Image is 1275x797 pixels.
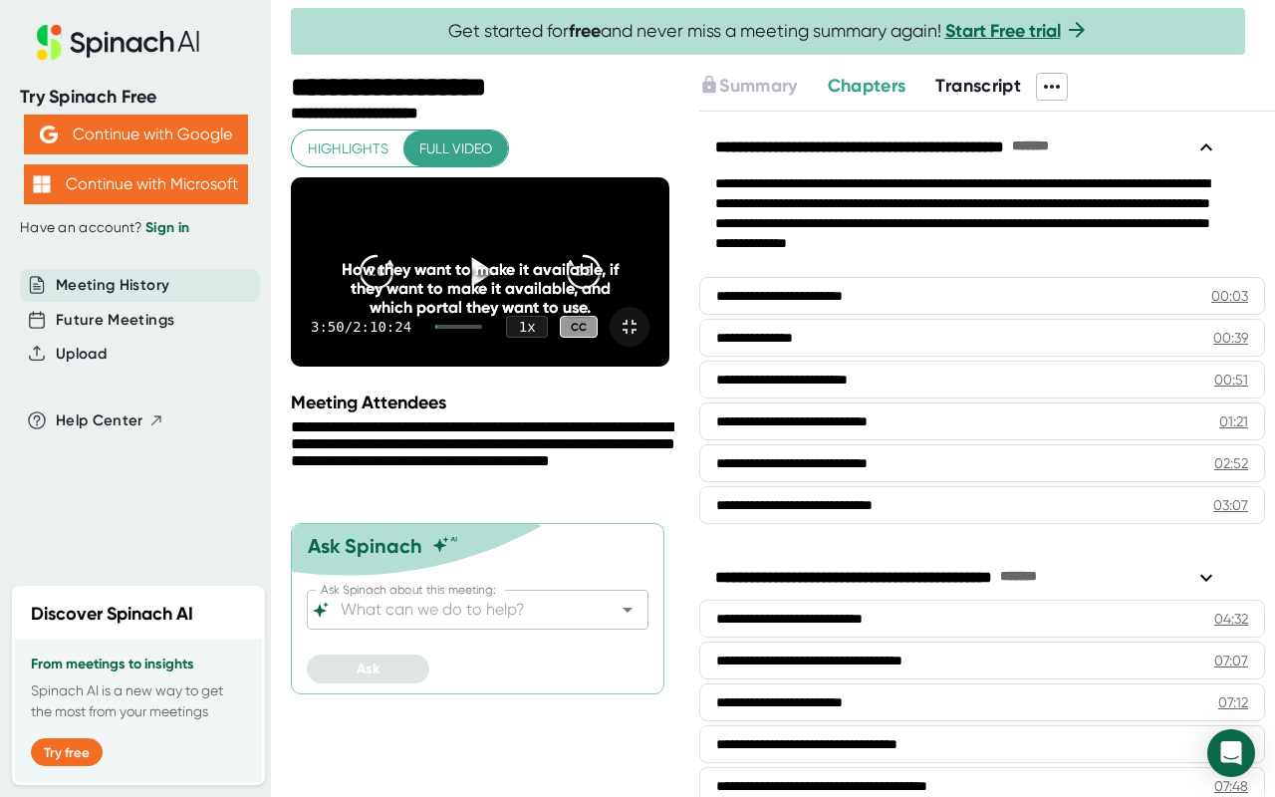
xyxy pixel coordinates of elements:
[40,126,58,143] img: Aehbyd4JwY73AAAAAElFTkSuQmCC
[419,136,492,161] span: Full video
[1214,776,1248,796] div: 07:48
[506,316,548,338] div: 1 x
[448,20,1089,43] span: Get started for and never miss a meeting summary again!
[719,75,797,97] span: Summary
[1207,729,1255,777] div: Open Intercom Messenger
[935,73,1021,100] button: Transcript
[403,131,508,167] button: Full video
[935,75,1021,97] span: Transcript
[357,661,380,677] span: Ask
[699,73,827,101] div: Upgrade to access
[614,596,641,624] button: Open
[828,73,906,100] button: Chapters
[56,309,174,332] button: Future Meetings
[56,409,164,432] button: Help Center
[20,86,251,109] div: Try Spinach Free
[329,260,632,317] div: How they want to make it available, if they want to make it available, and which portal they want...
[828,75,906,97] span: Chapters
[31,601,193,628] h2: Discover Spinach AI
[291,392,674,413] div: Meeting Attendees
[56,409,143,432] span: Help Center
[307,655,429,683] button: Ask
[31,680,246,722] p: Spinach AI is a new way to get the most from your meetings
[1211,286,1248,306] div: 00:03
[308,136,388,161] span: Highlights
[20,219,251,237] div: Have an account?
[1214,609,1248,629] div: 04:32
[1218,692,1248,712] div: 07:12
[569,20,601,42] b: free
[945,20,1061,42] a: Start Free trial
[1214,370,1248,390] div: 00:51
[1219,411,1248,431] div: 01:21
[145,219,189,236] a: Sign in
[1213,495,1248,515] div: 03:07
[24,164,248,204] button: Continue with Microsoft
[699,73,797,100] button: Summary
[56,274,169,297] button: Meeting History
[24,115,248,154] button: Continue with Google
[31,738,103,766] button: Try free
[308,534,422,558] div: Ask Spinach
[56,343,107,366] button: Upload
[337,596,584,624] input: What can we do to help?
[560,316,598,339] div: CC
[31,657,246,672] h3: From meetings to insights
[1213,328,1248,348] div: 00:39
[292,131,404,167] button: Highlights
[1214,453,1248,473] div: 02:52
[1214,651,1248,670] div: 07:07
[311,319,411,335] div: 3:50 / 2:10:24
